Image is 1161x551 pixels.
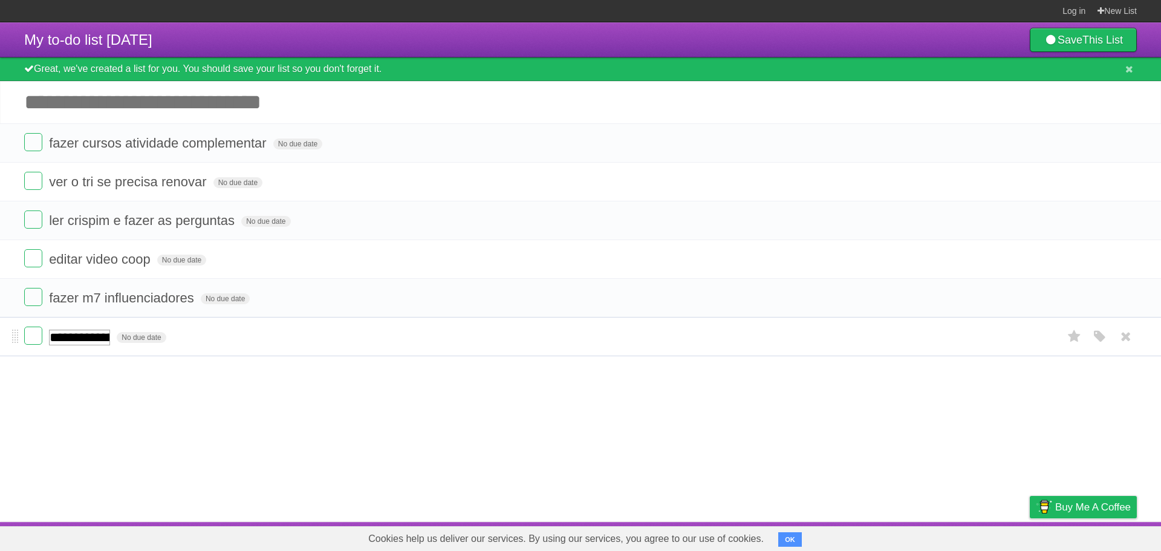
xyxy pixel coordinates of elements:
span: fazer cursos atividade complementar [49,135,270,151]
a: Buy me a coffee [1030,496,1137,518]
span: No due date [273,139,322,149]
span: Cookies help us deliver our services. By using our services, you agree to our use of cookies. [356,527,776,551]
span: ler crispim e fazer as perguntas [49,213,238,228]
label: Done [24,172,42,190]
span: No due date [201,293,250,304]
img: Buy me a coffee [1036,497,1052,517]
span: No due date [117,332,166,343]
span: No due date [157,255,206,266]
label: Done [24,133,42,151]
label: Done [24,288,42,306]
a: SaveThis List [1030,28,1137,52]
span: No due date [241,216,290,227]
b: This List [1082,34,1123,46]
a: About [869,525,894,548]
label: Done [24,210,42,229]
a: Developers [909,525,958,548]
span: My to-do list [DATE] [24,31,152,48]
label: Done [24,249,42,267]
button: OK [778,532,802,547]
a: Terms [973,525,1000,548]
a: Privacy [1014,525,1046,548]
a: Suggest a feature [1061,525,1137,548]
label: Done [24,327,42,345]
label: Star task [1063,327,1086,347]
span: Buy me a coffee [1055,497,1131,518]
span: No due date [213,177,262,188]
span: ver o tri se precisa renovar [49,174,209,189]
span: fazer m7 influenciadores [49,290,197,305]
span: editar video coop [49,252,154,267]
